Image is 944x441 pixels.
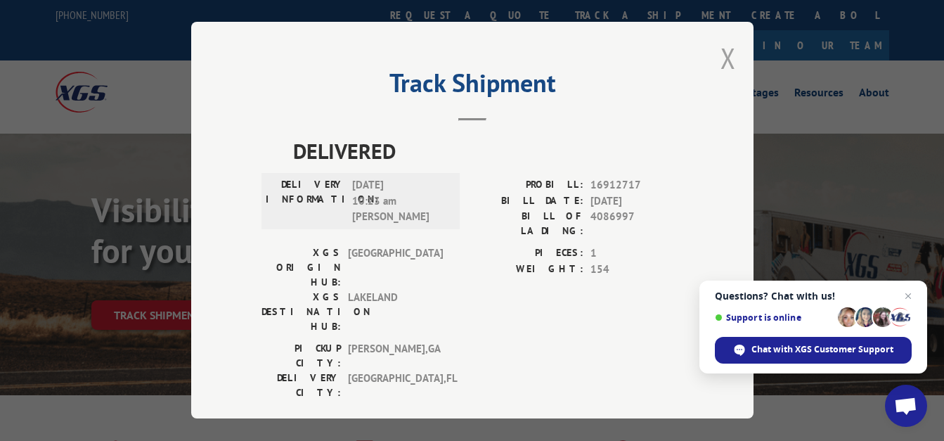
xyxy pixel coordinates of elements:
span: [DATE] 10:23 am [PERSON_NAME] [352,177,447,225]
span: Chat with XGS Customer Support [751,343,893,356]
span: [DATE] [590,193,683,210]
label: DELIVERY INFORMATION: [266,177,345,225]
label: PICKUP CITY: [261,341,341,371]
label: XGS DESTINATION HUB: [261,290,341,334]
span: Close chat [900,288,917,305]
span: [GEOGRAPHIC_DATA] , FL [348,371,443,400]
label: WEIGHT: [472,262,583,278]
span: 4086997 [590,209,683,238]
h2: Track Shipment [261,73,683,100]
span: 1 [590,245,683,262]
div: Open chat [885,385,927,427]
span: LAKELAND [348,290,443,334]
span: [PERSON_NAME] , GA [348,341,443,371]
span: Questions? Chat with us! [715,290,912,302]
label: PROBILL: [472,177,583,193]
div: Chat with XGS Customer Support [715,337,912,364]
label: BILL OF LADING: [472,209,583,238]
button: Close modal [720,39,736,77]
span: 16912717 [590,177,683,193]
label: PIECES: [472,245,583,262]
span: Support is online [715,312,833,323]
label: XGS ORIGIN HUB: [261,245,341,290]
span: [GEOGRAPHIC_DATA] [348,245,443,290]
span: 154 [590,262,683,278]
span: DELIVERED [293,135,683,167]
label: BILL DATE: [472,193,583,210]
label: DELIVERY CITY: [261,371,341,400]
